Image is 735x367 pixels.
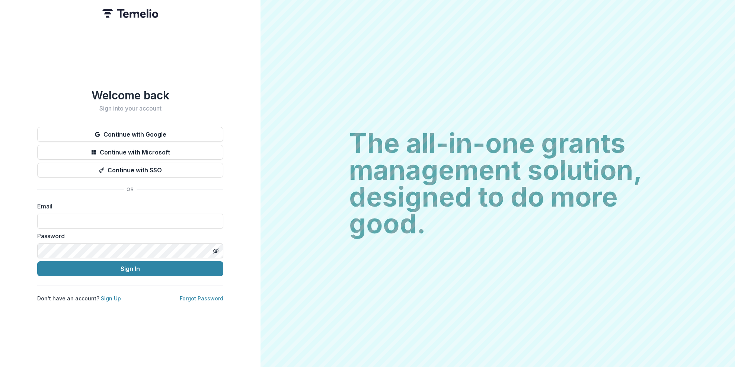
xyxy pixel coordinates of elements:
[37,261,223,276] button: Sign In
[37,127,223,142] button: Continue with Google
[180,295,223,301] a: Forgot Password
[37,105,223,112] h2: Sign into your account
[37,163,223,178] button: Continue with SSO
[37,202,219,211] label: Email
[37,294,121,302] p: Don't have an account?
[210,245,222,257] button: Toggle password visibility
[101,295,121,301] a: Sign Up
[102,9,158,18] img: Temelio
[37,232,219,240] label: Password
[37,145,223,160] button: Continue with Microsoft
[37,89,223,102] h1: Welcome back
